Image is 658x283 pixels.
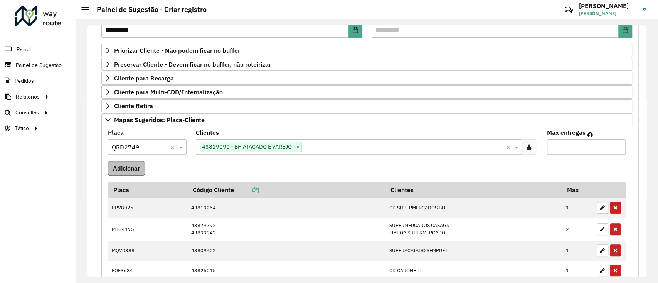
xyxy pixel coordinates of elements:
[562,218,593,240] td: 2
[15,124,29,132] span: Tático
[101,58,632,71] a: Preservar Cliente - Devem ficar no buffer, não roteirizar
[579,2,637,10] h3: [PERSON_NAME]
[101,113,632,126] a: Mapas Sugeridos: Placa-Cliente
[385,198,562,218] td: CD SUPERMERCADOS BH
[101,44,632,57] a: Priorizar Cliente - Não podem ficar no buffer
[17,45,31,54] span: Painel
[579,10,637,17] span: [PERSON_NAME]
[89,5,207,14] h2: Painel de Sugestão - Criar registro
[170,142,177,152] span: Clear all
[114,103,153,109] span: Cliente Retira
[108,198,187,218] td: PPV8025
[114,89,223,95] span: Cliente para Multi-CDD/Internalização
[560,2,577,18] a: Contato Rápido
[114,117,205,123] span: Mapas Sugeridos: Placa-Cliente
[294,142,301,152] span: ×
[16,61,62,69] span: Painel de Sugestão
[562,241,593,261] td: 1
[200,142,294,151] span: 43819090 - BH ATACADO E VAREJO
[187,218,385,240] td: 43879792 43899942
[15,77,34,85] span: Pedidos
[187,182,385,198] th: Código Cliente
[114,61,271,67] span: Preservar Cliente - Devem ficar no buffer, não roteirizar
[547,128,586,137] label: Max entregas
[101,85,632,99] a: Cliente para Multi-CDD/Internalização
[16,93,40,101] span: Relatórios
[114,47,240,54] span: Priorizar Cliente - Não podem ficar no buffer
[108,241,187,261] td: MQV0388
[562,182,593,198] th: Max
[562,261,593,281] td: 1
[101,99,632,112] a: Cliente Retira
[108,161,145,176] button: Adicionar
[101,72,632,85] a: Cliente para Recarga
[385,241,562,261] td: SUPERACATADO SEMPRET
[385,218,562,240] td: SUPERMERCADOS CASAGR ITAPOA SUPERMERCADO
[15,109,39,117] span: Consultas
[385,182,562,198] th: Clientes
[108,218,187,240] td: MTG4175
[108,182,187,198] th: Placa
[108,128,124,137] label: Placa
[618,22,632,38] button: Choose Date
[587,132,593,138] em: Máximo de clientes que serão colocados na mesma rota com os clientes informados
[187,198,385,218] td: 43819264
[385,261,562,281] td: CD CARONE II
[187,261,385,281] td: 43826015
[114,75,174,81] span: Cliente para Recarga
[562,198,593,218] td: 1
[234,186,258,194] a: Copiar
[506,142,513,152] span: Clear all
[187,241,385,261] td: 43809402
[196,128,219,137] label: Clientes
[348,22,362,38] button: Choose Date
[108,261,187,281] td: FQF3634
